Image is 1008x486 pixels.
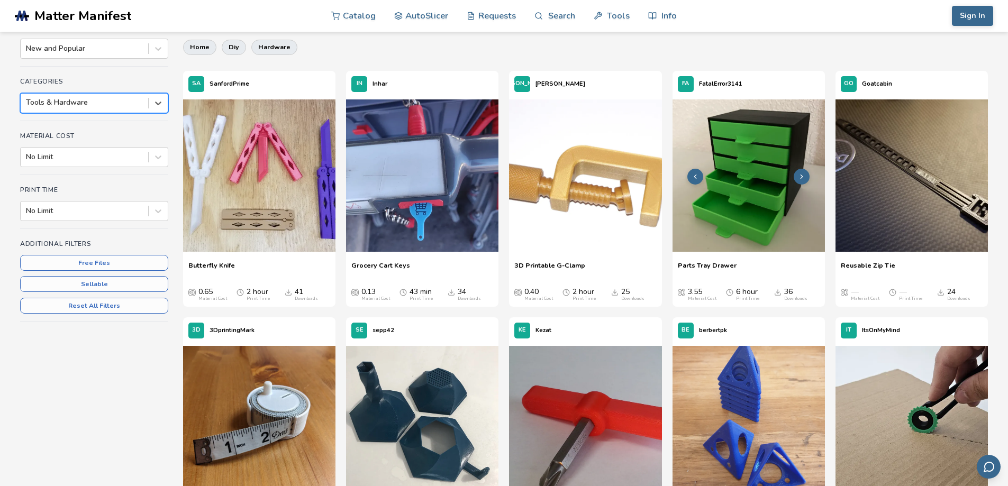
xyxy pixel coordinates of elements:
[458,296,481,301] div: Downloads
[774,288,782,296] span: Downloads
[682,327,689,334] span: BE
[524,288,553,301] div: 0.40
[899,296,922,301] div: Print Time
[20,298,168,314] button: Reset All Filters
[237,288,244,296] span: Average Print Time
[295,296,318,301] div: Downloads
[183,40,216,54] button: home
[20,78,168,85] h4: Categories
[611,288,619,296] span: Downloads
[621,296,644,301] div: Downloads
[947,296,970,301] div: Downloads
[862,78,892,89] p: Goatcabin
[937,288,945,296] span: Downloads
[736,288,759,301] div: 6 hour
[841,261,895,277] a: Reusable Zip Tie
[784,288,807,301] div: 36
[519,327,526,334] span: KE
[535,325,551,336] p: Kezat
[448,288,455,296] span: Downloads
[573,296,596,301] div: Print Time
[399,288,407,296] span: Average Print Time
[373,325,394,336] p: sepp42
[514,261,585,277] a: 3D Printable G-Clamp
[20,132,168,140] h4: Material Cost
[514,288,522,296] span: Average Cost
[678,261,737,277] a: Parts Tray Drawer
[26,153,28,161] input: No Limit
[573,288,596,301] div: 2 hour
[889,288,896,296] span: Average Print Time
[862,325,900,336] p: ItsOnMyMind
[373,78,387,89] p: Inhar
[844,80,853,87] span: GO
[198,288,227,301] div: 0.65
[26,44,28,53] input: New and Popular
[524,296,553,301] div: Material Cost
[351,288,359,296] span: Average Cost
[247,288,270,301] div: 2 hour
[188,261,235,277] a: Butterfly Knife
[222,40,246,54] button: diy
[20,276,168,292] button: Sellable
[20,186,168,194] h4: Print Time
[361,288,390,301] div: 0.13
[361,296,390,301] div: Material Cost
[410,296,433,301] div: Print Time
[688,288,716,301] div: 3.55
[357,80,362,87] span: IN
[699,325,727,336] p: berbertpk
[192,80,201,87] span: SA
[295,288,318,301] div: 41
[188,288,196,296] span: Average Cost
[977,455,1001,479] button: Send feedback via email
[247,296,270,301] div: Print Time
[251,40,297,54] button: hardware
[210,78,249,89] p: SanfordPrime
[846,327,851,334] span: IT
[688,296,716,301] div: Material Cost
[947,288,970,301] div: 24
[34,8,131,23] span: Matter Manifest
[562,288,570,296] span: Average Print Time
[192,327,201,334] span: 3D
[678,288,685,296] span: Average Cost
[198,296,227,301] div: Material Cost
[20,240,168,247] h4: Additional Filters
[285,288,292,296] span: Downloads
[351,261,410,277] a: Grocery Cart Keys
[458,288,481,301] div: 34
[26,207,28,215] input: No Limit
[841,288,848,296] span: Average Cost
[726,288,733,296] span: Average Print Time
[736,296,759,301] div: Print Time
[784,296,807,301] div: Downloads
[699,78,742,89] p: FatalError3141
[410,288,433,301] div: 43 min
[851,296,879,301] div: Material Cost
[621,288,644,301] div: 25
[851,288,858,296] span: —
[952,6,993,26] button: Sign In
[20,255,168,271] button: Free Files
[356,327,364,334] span: SE
[535,78,585,89] p: [PERSON_NAME]
[497,80,547,87] span: [PERSON_NAME]
[899,288,906,296] span: —
[682,80,689,87] span: FA
[210,325,255,336] p: 3DprintingMark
